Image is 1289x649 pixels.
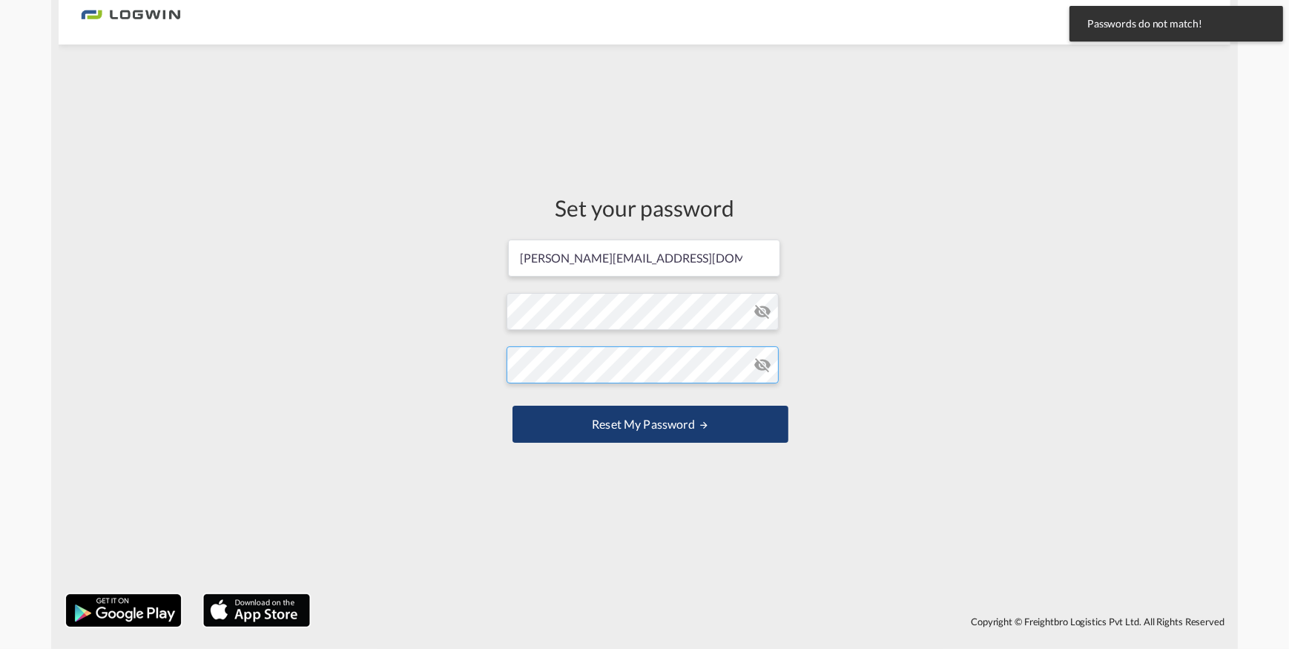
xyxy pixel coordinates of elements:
[508,240,780,277] input: Email address
[65,593,182,628] img: google.png
[1083,16,1270,31] span: Passwords do not match!
[202,593,311,628] img: apple.png
[507,192,782,223] div: Set your password
[754,303,771,320] md-icon: icon-eye-off
[754,356,771,374] md-icon: icon-eye-off
[317,609,1230,634] div: Copyright © Freightbro Logistics Pvt Ltd. All Rights Reserved
[512,406,788,443] button: UPDATE MY PASSWORD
